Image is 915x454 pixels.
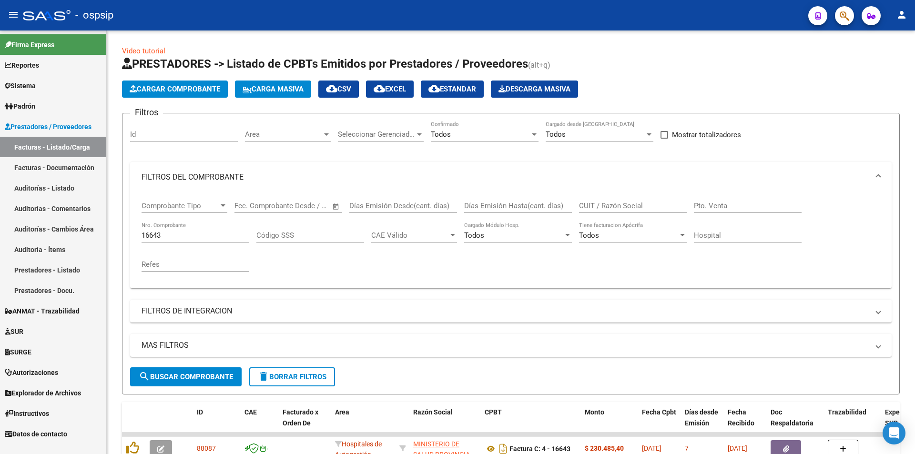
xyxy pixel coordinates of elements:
[771,408,813,427] span: Doc Respaldatoria
[585,408,604,416] span: Monto
[642,408,676,416] span: Fecha Cpbt
[142,202,219,210] span: Comprobante Tipo
[283,408,318,427] span: Facturado x Orden De
[485,408,502,416] span: CPBT
[685,408,718,427] span: Días desde Emisión
[122,47,165,55] a: Video tutorial
[824,402,881,444] datatable-header-cell: Trazabilidad
[5,101,35,111] span: Padrón
[491,81,578,98] button: Descarga Masiva
[481,402,581,444] datatable-header-cell: CPBT
[130,106,163,119] h3: Filtros
[139,373,233,381] span: Buscar Comprobante
[5,326,23,337] span: SUR
[5,367,58,378] span: Autorizaciones
[579,231,599,240] span: Todos
[5,347,31,357] span: SURGE
[197,408,203,416] span: ID
[326,85,351,93] span: CSV
[244,408,257,416] span: CAE
[366,81,414,98] button: EXCEL
[724,402,767,444] datatable-header-cell: Fecha Recibido
[728,408,754,427] span: Fecha Recibido
[318,81,359,98] button: CSV
[331,402,396,444] datatable-header-cell: Area
[672,129,741,141] span: Mostrar totalizadores
[464,231,484,240] span: Todos
[241,402,279,444] datatable-header-cell: CAE
[130,85,220,93] span: Cargar Comprobante
[642,444,661,452] span: [DATE]
[883,422,905,444] div: Open Intercom Messenger
[685,444,689,452] span: 7
[5,81,36,91] span: Sistema
[130,367,242,386] button: Buscar Comprobante
[5,40,54,50] span: Firma Express
[896,9,907,20] mat-icon: person
[75,5,113,26] span: - ospsip
[491,81,578,98] app-download-masive: Descarga masiva de comprobantes (adjuntos)
[139,371,150,382] mat-icon: search
[374,85,406,93] span: EXCEL
[142,340,869,351] mat-panel-title: MAS FILTROS
[326,83,337,94] mat-icon: cloud_download
[546,130,566,139] span: Todos
[142,172,869,182] mat-panel-title: FILTROS DEL COMPROBANTE
[249,367,335,386] button: Borrar Filtros
[421,81,484,98] button: Estandar
[245,130,322,139] span: Area
[431,130,451,139] span: Todos
[279,402,331,444] datatable-header-cell: Facturado x Orden De
[828,408,866,416] span: Trazabilidad
[258,373,326,381] span: Borrar Filtros
[142,306,869,316] mat-panel-title: FILTROS DE INTEGRACION
[335,408,349,416] span: Area
[274,202,320,210] input: End date
[528,61,550,70] span: (alt+q)
[638,402,681,444] datatable-header-cell: Fecha Cpbt
[258,371,269,382] mat-icon: delete
[331,201,342,212] button: Open calendar
[130,192,892,288] div: FILTROS DEL COMPROBANTE
[193,402,241,444] datatable-header-cell: ID
[585,444,624,452] strong: $ 230.485,40
[581,402,638,444] datatable-header-cell: Monto
[243,85,304,93] span: Carga Masiva
[681,402,724,444] datatable-header-cell: Días desde Emisión
[338,130,415,139] span: Seleccionar Gerenciador
[234,202,265,210] input: Start date
[235,81,311,98] button: Carga Masiva
[5,388,81,398] span: Explorador de Archivos
[130,162,892,192] mat-expansion-panel-header: FILTROS DEL COMPROBANTE
[5,60,39,71] span: Reportes
[5,306,80,316] span: ANMAT - Trazabilidad
[767,402,824,444] datatable-header-cell: Doc Respaldatoria
[5,429,67,439] span: Datos de contacto
[8,9,19,20] mat-icon: menu
[197,444,216,452] span: 88087
[428,83,440,94] mat-icon: cloud_download
[428,85,476,93] span: Estandar
[509,445,570,453] strong: Factura C: 4 - 16643
[371,231,448,240] span: CAE Válido
[5,121,91,132] span: Prestadores / Proveedores
[122,57,528,71] span: PRESTADORES -> Listado de CPBTs Emitidos por Prestadores / Proveedores
[728,444,747,452] span: [DATE]
[413,408,453,416] span: Razón Social
[130,334,892,357] mat-expansion-panel-header: MAS FILTROS
[498,85,570,93] span: Descarga Masiva
[130,300,892,323] mat-expansion-panel-header: FILTROS DE INTEGRACION
[409,402,481,444] datatable-header-cell: Razón Social
[122,81,228,98] button: Cargar Comprobante
[5,408,49,419] span: Instructivos
[374,83,385,94] mat-icon: cloud_download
